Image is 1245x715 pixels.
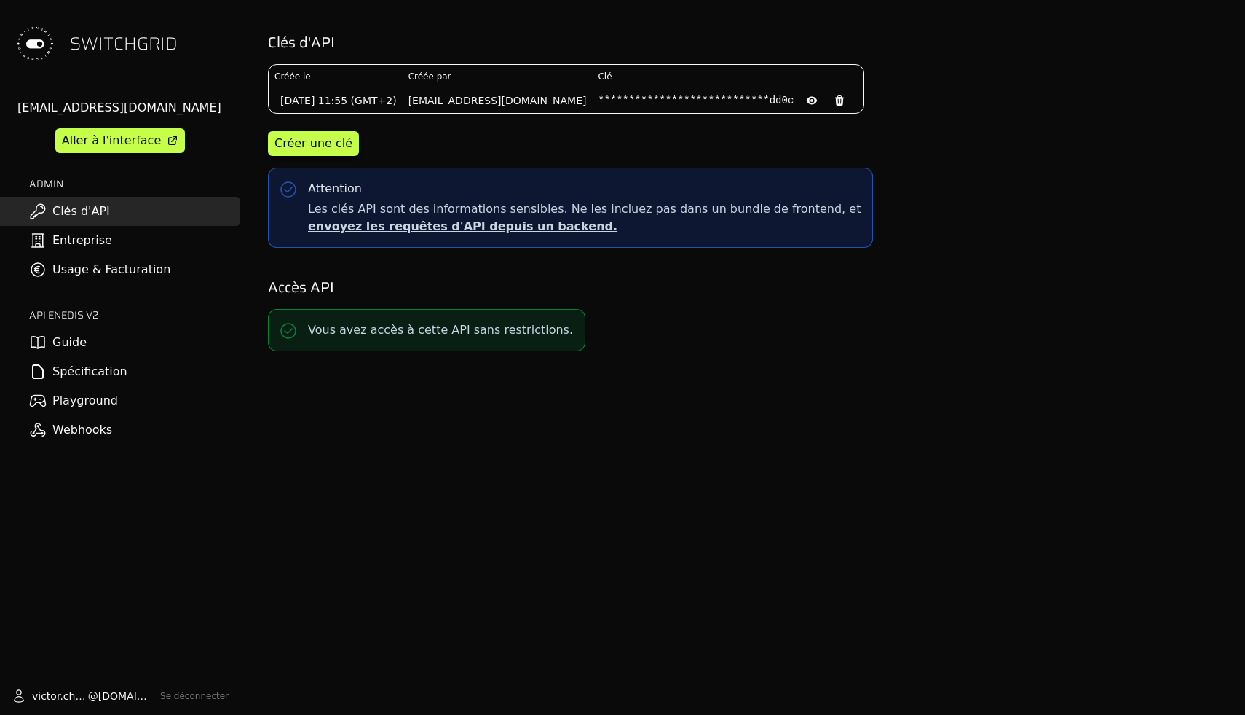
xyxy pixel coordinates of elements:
img: Switchgrid Logo [12,20,58,67]
span: [DOMAIN_NAME] [98,689,154,703]
td: [EMAIL_ADDRESS][DOMAIN_NAME] [403,88,593,113]
span: Les clés API sont des informations sensibles. Ne les incluez pas dans un bundle de frontend, et [308,200,861,235]
div: Attention [308,180,362,198]
th: Créée le [269,65,403,88]
td: [DATE] 11:55 (GMT+2) [269,88,403,113]
th: Créée par [403,65,593,88]
span: SWITCHGRID [70,32,178,55]
div: Aller à l'interface [62,132,161,149]
p: Vous avez accès à cette API sans restrictions. [308,321,573,339]
button: Se déconnecter [160,690,229,702]
div: Créer une clé [274,135,352,152]
h2: Clés d'API [268,32,1225,52]
a: Aller à l'interface [55,128,185,153]
p: envoyez les requêtes d'API depuis un backend. [308,218,861,235]
h2: ADMIN [29,176,240,191]
h2: Accès API [268,277,1225,297]
div: [EMAIL_ADDRESS][DOMAIN_NAME] [17,99,240,117]
span: victor.chevillotte [32,689,88,703]
span: @ [88,689,98,703]
th: Clé [592,65,863,88]
button: Créer une clé [268,131,359,156]
h2: API ENEDIS v2 [29,308,240,322]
